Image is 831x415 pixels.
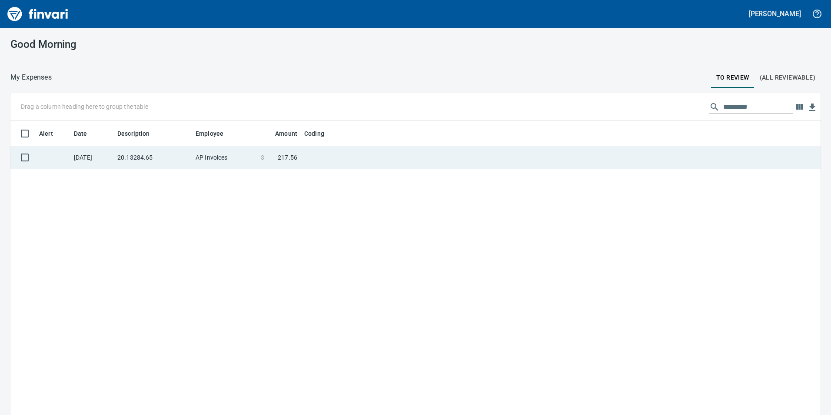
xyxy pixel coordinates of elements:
p: Drag a column heading here to group the table [21,102,148,111]
h3: Good Morning [10,38,266,50]
span: $ [261,153,264,162]
span: Employee [196,128,223,139]
button: Choose columns to display [793,100,806,114]
span: Coding [304,128,336,139]
h5: [PERSON_NAME] [749,9,801,18]
span: Date [74,128,99,139]
span: Amount [275,128,297,139]
nav: breadcrumb [10,72,52,83]
span: To Review [716,72,749,83]
span: Date [74,128,87,139]
span: Description [117,128,150,139]
img: Finvari [5,3,70,24]
td: [DATE] [70,146,114,169]
span: Employee [196,128,235,139]
span: Coding [304,128,324,139]
span: (All Reviewable) [760,72,815,83]
td: AP Invoices [192,146,257,169]
span: Amount [264,128,297,139]
button: [PERSON_NAME] [747,7,803,20]
span: Alert [39,128,53,139]
button: Download table [806,101,819,114]
span: Description [117,128,161,139]
p: My Expenses [10,72,52,83]
span: 217.56 [278,153,297,162]
td: 20.13284.65 [114,146,192,169]
span: Alert [39,128,64,139]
